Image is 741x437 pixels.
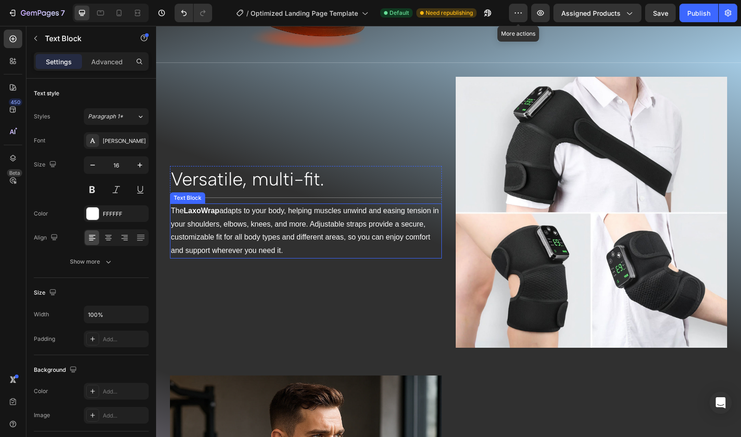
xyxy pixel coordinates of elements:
span: Need republishing [426,9,473,17]
div: Size [34,159,58,171]
div: Open Intercom Messenger [710,392,732,414]
div: Width [34,310,49,319]
div: Styles [34,112,50,121]
div: Color [34,209,48,218]
div: Color [34,387,48,395]
div: Padding [34,335,55,343]
button: Assigned Products [553,4,641,22]
span: / [246,8,249,18]
div: Undo/Redo [175,4,212,22]
div: Add... [103,335,146,344]
div: Beta [7,169,22,177]
button: 7 [4,4,69,22]
button: Publish [679,4,718,22]
button: Paragraph 1* [84,108,149,125]
span: Paragraph 1* [88,112,123,121]
p: 7 [61,7,65,18]
div: Text style [34,89,59,98]
input: Auto [84,306,148,323]
img: gempages_578404644351378305-cf17f6a4-5b3a-4e65-baef-15897a2f5238.jpg [300,51,571,322]
div: Background [34,364,79,376]
span: Assigned Products [561,8,621,18]
iframe: Design area [156,26,741,437]
div: FFFFFF [103,210,146,218]
span: Default [389,9,409,17]
button: Show more [34,253,149,270]
div: Add... [103,388,146,396]
div: Publish [687,8,710,18]
div: Add... [103,412,146,420]
p: Settings [46,57,72,67]
span: Optimized Landing Page Template [251,8,358,18]
div: Font [34,136,45,145]
div: [PERSON_NAME] [103,137,146,145]
div: Image [34,411,50,419]
div: Size [34,287,58,299]
p: Advanced [91,57,123,67]
div: Align [34,232,60,244]
span: Save [653,9,668,17]
button: Save [645,4,676,22]
div: 450 [9,98,22,106]
p: Text Block [45,33,124,44]
div: Show more [70,257,113,266]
